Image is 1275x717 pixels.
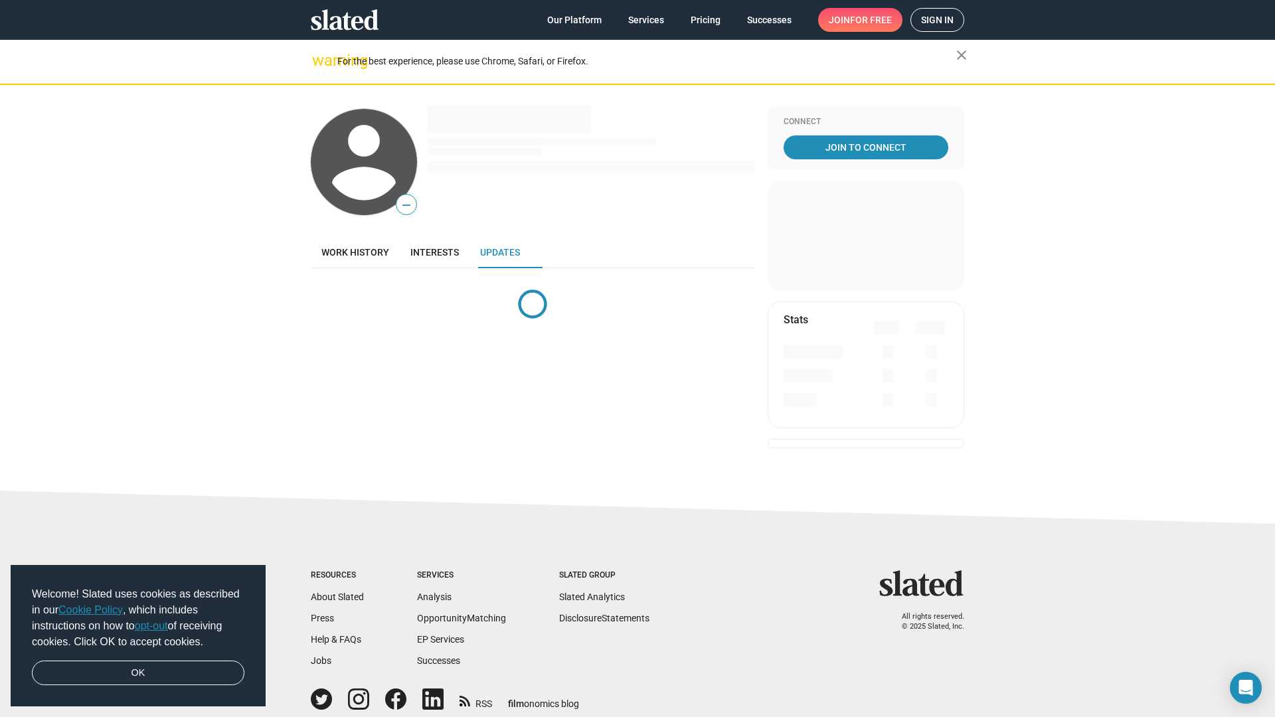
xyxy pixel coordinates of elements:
[396,197,416,214] span: —
[736,8,802,32] a: Successes
[910,8,964,32] a: Sign in
[547,8,602,32] span: Our Platform
[1230,672,1262,704] div: Open Intercom Messenger
[628,8,664,32] span: Services
[786,135,946,159] span: Join To Connect
[921,9,954,31] span: Sign in
[311,655,331,666] a: Jobs
[311,634,361,645] a: Help & FAQs
[32,661,244,686] a: dismiss cookie message
[417,570,506,581] div: Services
[508,698,524,709] span: film
[888,612,964,631] p: All rights reserved. © 2025 Slated, Inc.
[32,586,244,650] span: Welcome! Slated uses cookies as described in our , which includes instructions on how to of recei...
[400,236,469,268] a: Interests
[337,52,956,70] div: For the best experience, please use Chrome, Safari, or Firefox.
[680,8,731,32] a: Pricing
[954,47,970,63] mat-icon: close
[460,690,492,710] a: RSS
[618,8,675,32] a: Services
[559,570,649,581] div: Slated Group
[11,565,266,707] div: cookieconsent
[410,247,459,258] span: Interests
[311,592,364,602] a: About Slated
[537,8,612,32] a: Our Platform
[508,687,579,710] a: filmonomics blog
[417,613,506,623] a: OpportunityMatching
[311,570,364,581] div: Resources
[784,313,808,327] mat-card-title: Stats
[311,236,400,268] a: Work history
[784,117,948,127] div: Connect
[850,8,892,32] span: for free
[747,8,792,32] span: Successes
[417,634,464,645] a: EP Services
[417,592,452,602] a: Analysis
[829,8,892,32] span: Join
[559,592,625,602] a: Slated Analytics
[417,655,460,666] a: Successes
[135,620,168,631] a: opt-out
[784,135,948,159] a: Join To Connect
[818,8,902,32] a: Joinfor free
[559,613,649,623] a: DisclosureStatements
[312,52,328,68] mat-icon: warning
[469,236,531,268] a: Updates
[58,604,123,615] a: Cookie Policy
[311,613,334,623] a: Press
[691,8,721,32] span: Pricing
[480,247,520,258] span: Updates
[321,247,389,258] span: Work history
